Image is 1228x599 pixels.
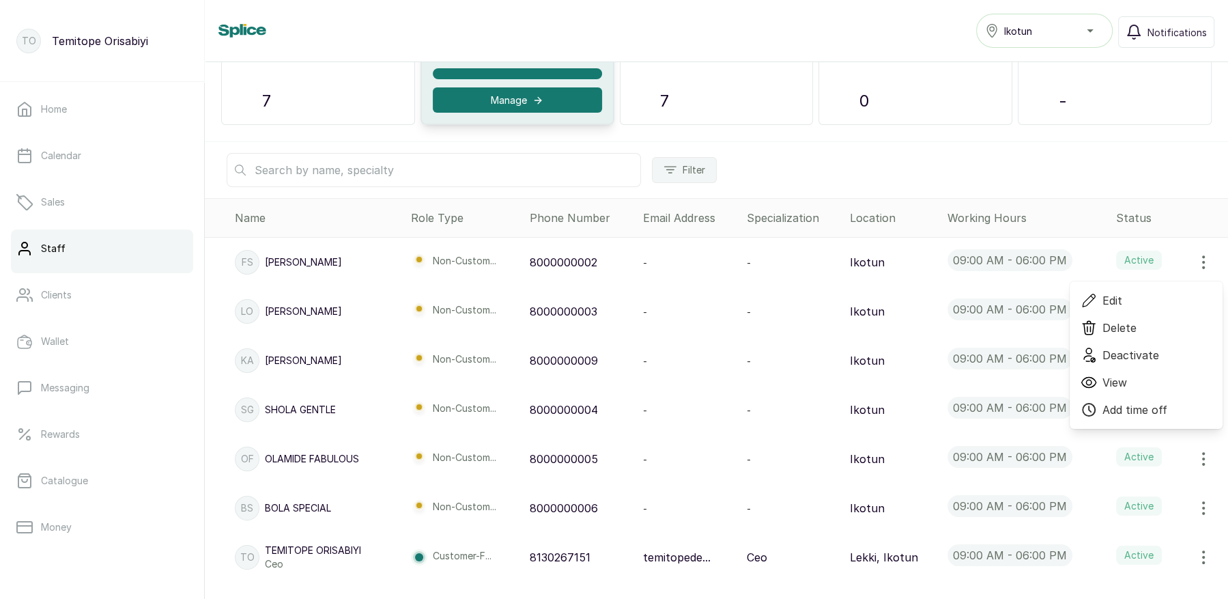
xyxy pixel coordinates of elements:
[530,352,598,369] p: 8000000009
[41,102,67,116] p: Home
[241,501,253,515] p: BS
[850,303,885,320] p: Ikotun
[1116,546,1162,565] label: Active
[643,210,735,226] div: Email Address
[265,501,331,515] p: Bola Special
[643,355,647,367] span: -
[265,452,359,466] p: Olamide Fabulous
[683,163,705,177] span: Filter
[746,549,767,566] p: Ceo
[241,403,254,417] p: SG
[850,500,885,516] p: Ikotun
[947,495,1072,517] p: 09:00 am - 06:00 pm
[41,474,88,488] p: Catalogue
[242,255,253,269] p: FS
[746,503,750,514] span: -
[265,557,361,571] p: Ceo
[433,500,496,516] p: Non-Custom...
[240,551,255,564] p: TO
[746,257,750,268] span: -
[643,306,647,318] span: -
[265,255,342,269] p: [PERSON_NAME]
[265,544,361,557] p: Temitope Orisabiyi
[1118,16,1214,48] button: Notifications
[1102,374,1127,391] span: View
[241,354,254,367] p: KA
[11,369,193,407] a: Messaging
[643,404,647,416] span: -
[433,451,496,467] p: Non-Custom...
[41,195,65,209] p: Sales
[947,446,1072,468] p: 09:00 am - 06:00 pm
[411,210,519,226] div: Role Type
[11,90,193,128] a: Home
[433,303,496,320] p: Non-Custom...
[746,210,838,226] div: Specialization
[850,210,937,226] div: Location
[643,454,647,465] span: -
[850,352,885,369] p: Ikotun
[262,89,403,113] p: 7
[227,153,641,187] input: Search by name, specialty
[746,454,750,465] span: -
[241,305,253,318] p: LO
[265,354,342,367] p: [PERSON_NAME]
[746,306,750,318] span: -
[850,451,885,467] p: Ikotun
[52,33,148,49] p: Temitope Orisabiyi
[1147,25,1207,40] span: Notifications
[265,403,336,417] p: Shola Gentle
[11,555,193,593] a: Reports
[41,149,81,163] p: Calendar
[1116,497,1162,516] label: Active
[433,352,496,369] p: Non-Custom...
[947,210,1105,226] div: Working Hours
[947,544,1072,566] p: 09:00 am - 06:00 pm
[850,402,885,418] p: Ikotun
[433,549,491,566] p: Customer-F...
[1102,402,1167,418] span: Add time off
[947,348,1072,370] p: 09:00 am - 06:00 pm
[235,210,400,226] div: Name
[643,257,647,268] span: -
[11,183,193,221] a: Sales
[433,87,602,113] button: Manage
[433,254,496,270] p: Non-Custom...
[1116,447,1162,466] label: Active
[1116,210,1223,226] div: Status
[41,335,69,348] p: Wallet
[850,549,918,566] p: Lekki, Ikotun
[11,508,193,546] a: Money
[530,402,598,418] p: 8000000004
[1102,347,1159,363] span: Deactivate
[652,157,717,183] button: Filter
[1102,292,1122,309] span: Edit
[643,549,711,566] p: temitopede...
[1059,89,1200,113] p: -
[41,428,80,441] p: Rewards
[41,288,72,302] p: Clients
[265,305,342,318] p: [PERSON_NAME]
[530,210,632,226] div: Phone Number
[947,298,1072,320] p: 09:00 am - 06:00 pm
[530,303,597,320] p: 8000000003
[976,14,1113,48] button: Ikotun
[22,34,36,48] p: TO
[433,402,496,418] p: Non-Custom...
[11,322,193,361] a: Wallet
[859,89,1001,113] p: 0
[530,549,590,566] p: 8130267151
[41,520,72,534] p: Money
[530,451,598,467] p: 8000000005
[11,229,193,268] a: Staff
[660,89,801,113] p: 7
[530,254,597,270] p: 8000000002
[947,397,1072,419] p: 09:00 am - 06:00 pm
[11,276,193,314] a: Clients
[241,452,254,466] p: OF
[530,500,598,516] p: 8000000006
[746,355,750,367] span: -
[1004,24,1032,38] span: Ikotun
[1116,251,1162,270] label: Active
[746,404,750,416] span: -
